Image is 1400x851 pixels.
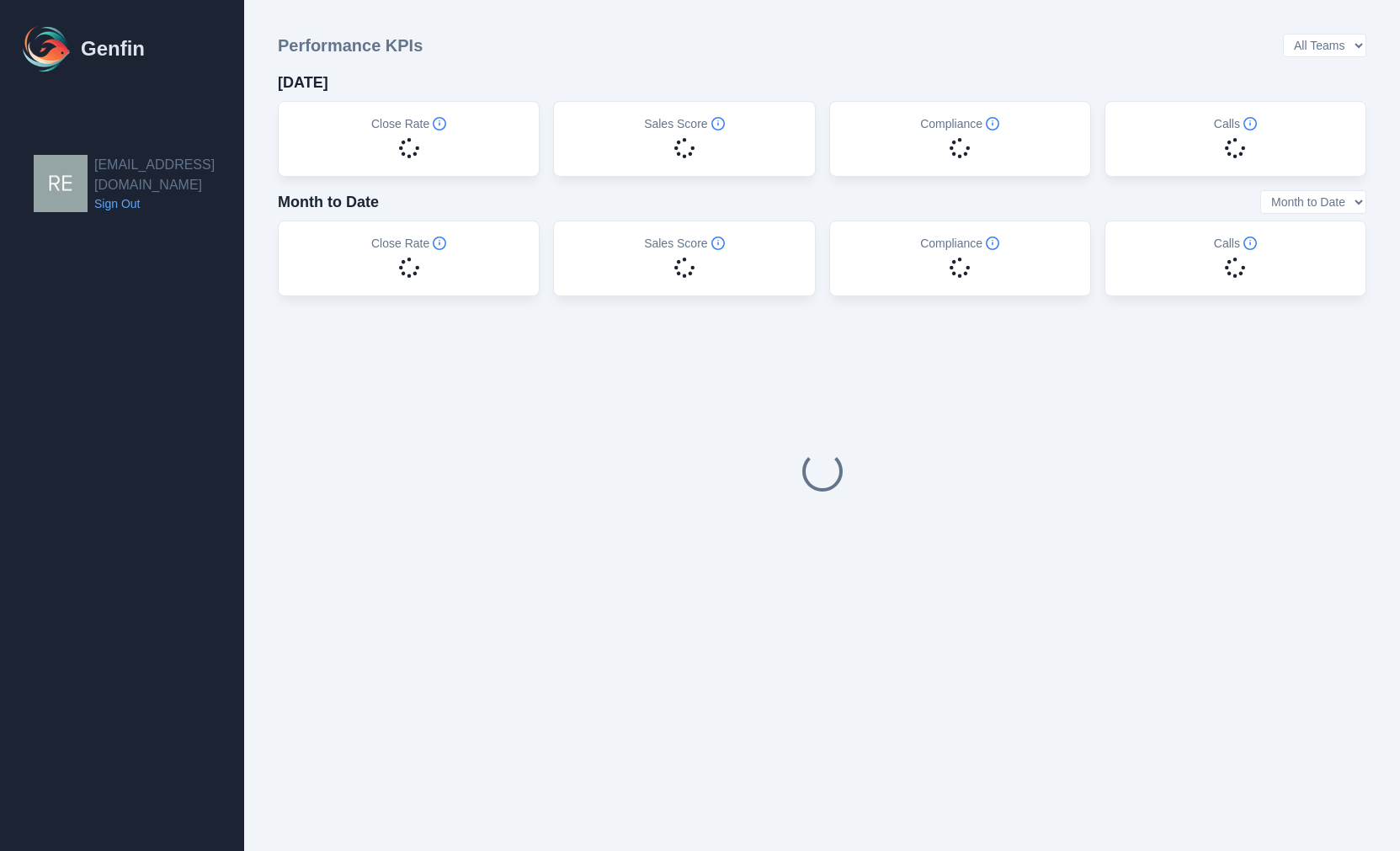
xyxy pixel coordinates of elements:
[278,34,423,57] h3: Performance KPIs
[644,115,724,132] h5: Sales Score
[94,155,244,195] h2: [EMAIL_ADDRESS][DOMAIN_NAME]
[371,235,446,252] h5: Close Rate
[711,117,725,130] span: Info
[433,117,446,130] span: Info
[920,235,999,252] h5: Compliance
[94,195,244,212] a: Sign Out
[278,190,379,214] h4: Month to Date
[986,117,999,130] span: Info
[278,71,328,94] h4: [DATE]
[1243,117,1257,130] span: Info
[1214,235,1257,252] h5: Calls
[20,22,74,76] img: Logo
[644,235,724,252] h5: Sales Score
[371,115,446,132] h5: Close Rate
[433,237,446,250] span: Info
[1214,115,1257,132] h5: Calls
[711,237,725,250] span: Info
[920,115,999,132] h5: Compliance
[34,155,88,212] img: resqueda@aadirect.com
[81,35,145,62] h1: Genfin
[986,237,999,250] span: Info
[1243,237,1257,250] span: Info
